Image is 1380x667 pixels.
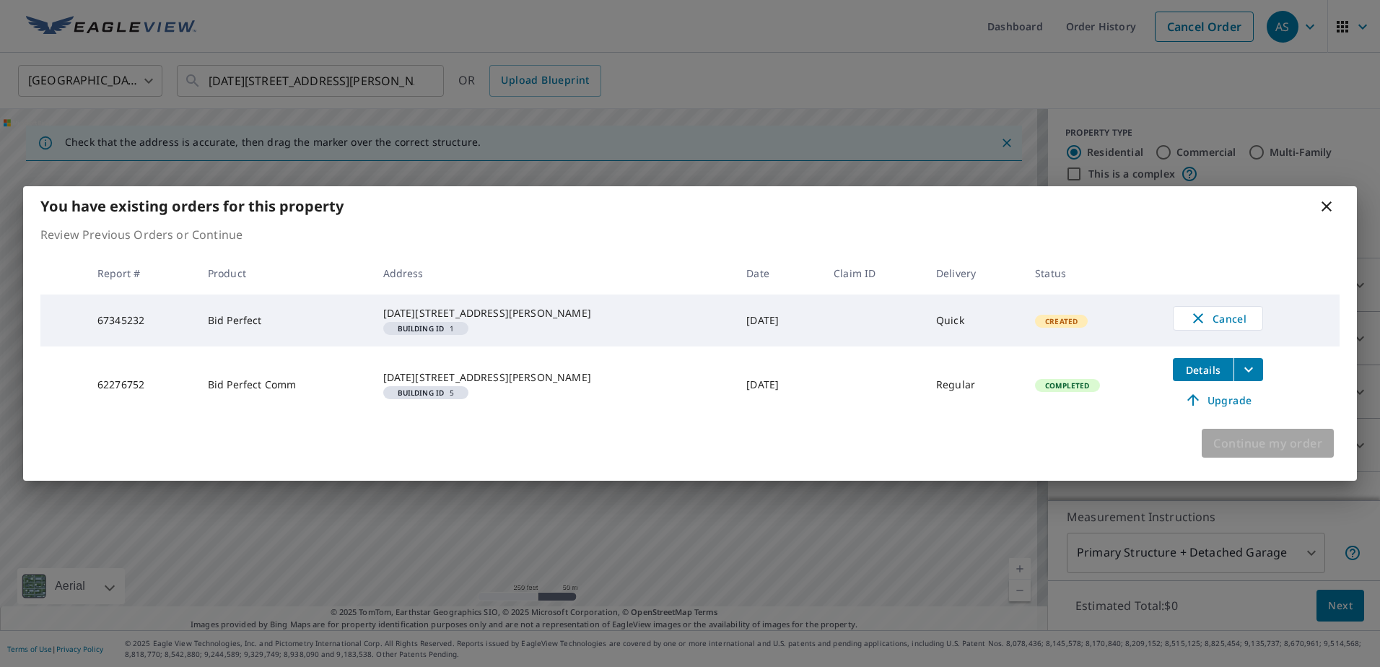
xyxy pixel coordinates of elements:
[735,252,822,295] th: Date
[383,370,724,385] div: [DATE][STREET_ADDRESS][PERSON_NAME]
[822,252,925,295] th: Claim ID
[925,295,1023,346] td: Quick
[1036,316,1086,326] span: Created
[1182,363,1225,377] span: Details
[1173,358,1233,381] button: detailsBtn-62276752
[389,325,463,332] span: 1
[398,389,445,396] em: Building ID
[1188,310,1248,327] span: Cancel
[40,196,344,216] b: You have existing orders for this property
[1202,429,1334,458] button: Continue my order
[735,346,822,423] td: [DATE]
[1173,306,1263,331] button: Cancel
[372,252,735,295] th: Address
[1182,391,1254,409] span: Upgrade
[1213,433,1322,453] span: Continue my order
[196,295,372,346] td: Bid Perfect
[196,346,372,423] td: Bid Perfect Comm
[86,295,196,346] td: 67345232
[40,226,1340,243] p: Review Previous Orders or Continue
[86,346,196,423] td: 62276752
[925,346,1023,423] td: Regular
[398,325,445,332] em: Building ID
[86,252,196,295] th: Report #
[1173,388,1263,411] a: Upgrade
[1036,380,1098,391] span: Completed
[389,389,463,396] span: 5
[735,295,822,346] td: [DATE]
[196,252,372,295] th: Product
[383,306,724,321] div: [DATE][STREET_ADDRESS][PERSON_NAME]
[1233,358,1263,381] button: filesDropdownBtn-62276752
[1023,252,1161,295] th: Status
[925,252,1023,295] th: Delivery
